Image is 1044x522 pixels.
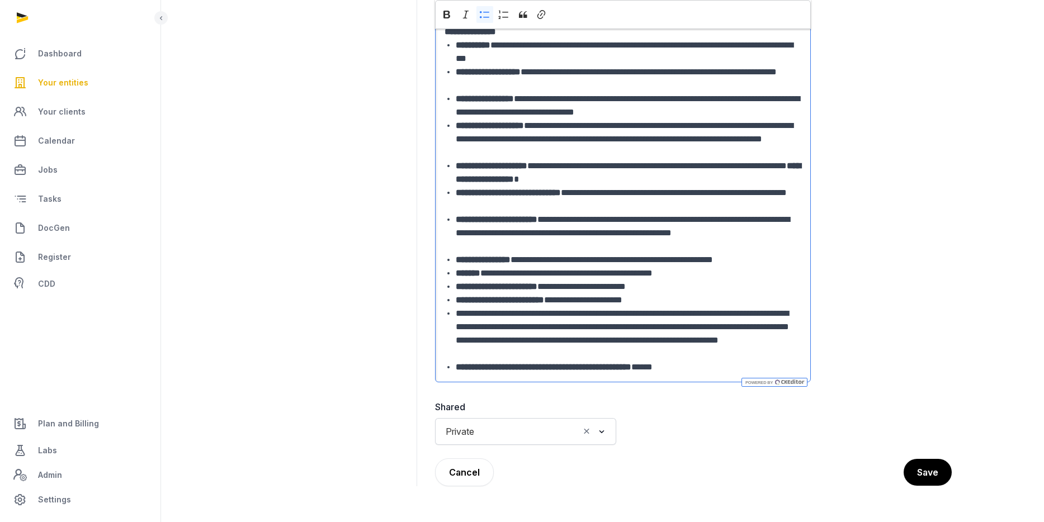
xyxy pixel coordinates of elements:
span: Labs [38,444,57,457]
span: Powered by [744,380,773,385]
span: Admin [38,468,62,482]
span: Your clients [38,105,86,118]
a: Plan and Billing [9,410,152,437]
span: Dashboard [38,47,82,60]
a: Admin [9,464,152,486]
span: Calendar [38,134,75,148]
a: Labs [9,437,152,464]
a: Dashboard [9,40,152,67]
a: Calendar [9,127,152,154]
span: DocGen [38,221,70,235]
span: CDD [38,277,55,291]
span: Register [38,250,71,264]
div: Editor editing area: main [435,17,811,383]
button: Cancel [435,458,494,486]
label: Shared [435,400,616,414]
a: Jobs [9,156,152,183]
span: Jobs [38,163,58,177]
input: Search for option [479,424,579,439]
span: Settings [38,493,71,506]
a: Tasks [9,186,152,212]
span: Your entities [38,76,88,89]
span: Plan and Billing [38,417,99,430]
a: Register [9,244,152,271]
a: Settings [9,486,152,513]
div: Search for option [441,421,611,442]
span: Tasks [38,192,62,206]
a: CDD [9,273,152,295]
button: Save [904,459,952,486]
a: DocGen [9,215,152,241]
a: Your clients [9,98,152,125]
span: Private [443,424,477,439]
a: Your entities [9,69,152,96]
button: Clear Selected [582,424,592,439]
